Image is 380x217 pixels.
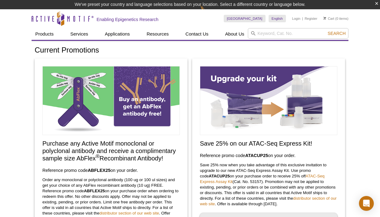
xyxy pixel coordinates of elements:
h2: Purchase any Active Motif monoclonal or polyclonal antibody and receive a complimentary sample si... [42,140,180,162]
a: distributor section of our web site [99,211,159,215]
li: | [302,15,303,22]
strong: ABFLEX25 [84,189,105,193]
strong: ATACUP25 [209,174,230,178]
p: Save 25% now when you take advantage of this exclusive invitation to upgrade to our new ATAC-Seq ... [200,162,337,207]
a: Applications [101,28,134,40]
a: Resources [143,28,173,40]
a: [GEOGRAPHIC_DATA] [224,15,266,22]
h1: Current Promotions [35,46,345,55]
li: (0 items) [323,15,348,22]
h2: Enabling Epigenetics Research [97,17,158,22]
a: Login [292,16,300,21]
div: Open Intercom Messenger [359,196,374,211]
a: Contact Us [182,28,212,40]
sup: ® [96,154,99,160]
h3: Reference promo code on your order. [42,167,180,174]
input: Keyword, Cat. No. [248,28,348,39]
a: Cart [323,16,334,21]
a: distributor section of our web site [200,196,337,206]
a: Products [32,28,57,40]
span: Search [328,31,346,36]
strong: ATACUP25 [245,153,268,158]
img: Change Here [200,5,217,19]
a: English [269,15,286,22]
img: Your Cart [323,17,326,20]
a: Register [304,16,317,21]
a: About Us [222,28,248,40]
h2: Save 25% on our ATAC-Seq Express Kit! [200,140,337,147]
button: Search [326,31,348,36]
h3: Reference promo code on your order. [200,152,337,159]
a: Services [67,28,92,40]
img: Free Sample Size AbFlex Antibody [42,66,180,135]
strong: ABFLEX25 [88,168,110,173]
img: Save on ATAC-Seq Express Assay Kit [200,66,337,135]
